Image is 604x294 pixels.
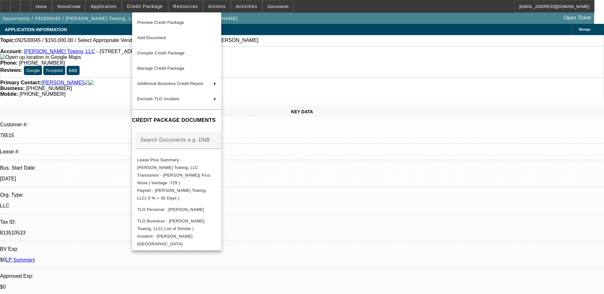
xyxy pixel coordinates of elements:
[132,217,221,233] button: TLO Business - Tyler Clark's Towing, LLC( List of Similar )
[132,202,221,217] button: TLO Personal - Clark, Tyler
[137,207,204,212] span: TLO Personal - [PERSON_NAME]
[137,20,184,25] span: Preview Credit Package
[132,156,221,171] button: Lease Plus Summary - Tyler Clark's Towing, LLC
[132,116,221,124] h4: CREDIT PACKAGE DOCUMENTS
[137,66,184,71] span: Manage Credit Package
[137,173,211,185] span: Transunion - [PERSON_NAME]( Fico: None | Vantage :729 )
[137,81,203,86] span: Additional Business Credit Report
[132,171,221,187] button: Transunion - Clark, Tyler( Fico: None | Vantage :729 )
[137,35,166,40] span: Add Document
[137,51,185,55] span: Compile Credit Package
[140,137,210,143] mat-label: Search Documents e.g. DNB
[137,157,198,170] span: Lease Plus Summary - [PERSON_NAME] Towing, LLC
[137,219,205,231] span: TLO Business - [PERSON_NAME] Towing, LLC( List of Similar )
[137,188,207,200] span: Paynet - [PERSON_NAME] Towing, LLC( 0 % > 30 Days )
[132,187,221,202] button: Paynet - Tyler Clark's Towing, LLC( 0 % > 30 Days )
[137,96,179,101] span: Exclude TLO Incident
[132,233,221,248] button: Incident - Clark, Tyler
[137,234,193,246] span: Incident - [PERSON_NAME][GEOGRAPHIC_DATA]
